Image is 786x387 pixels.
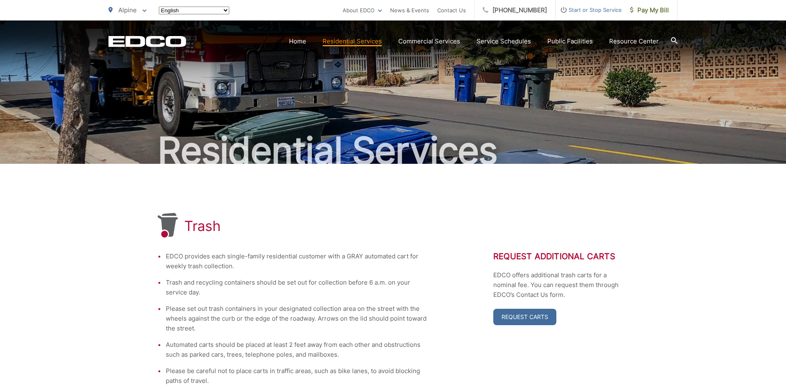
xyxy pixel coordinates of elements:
a: Public Facilities [547,36,593,46]
li: Please be careful not to place carts in traffic areas, such as bike lanes, to avoid blocking path... [166,366,428,386]
a: Service Schedules [477,36,531,46]
h2: Residential Services [108,130,678,171]
a: Request Carts [493,309,556,325]
a: Commercial Services [398,36,460,46]
a: Resource Center [609,36,659,46]
a: Contact Us [437,5,466,15]
h1: Trash [184,218,221,234]
li: EDCO provides each single-family residential customer with a GRAY automated cart for weekly trash... [166,251,428,271]
li: Please set out trash containers in your designated collection area on the street with the wheels ... [166,304,428,333]
a: About EDCO [343,5,382,15]
select: Select a language [159,7,229,14]
p: EDCO offers additional trash carts for a nominal fee. You can request them through EDCO’s Contact... [493,270,628,300]
a: News & Events [390,5,429,15]
span: Pay My Bill [630,5,669,15]
li: Trash and recycling containers should be set out for collection before 6 a.m. on your service day. [166,278,428,297]
li: Automated carts should be placed at least 2 feet away from each other and obstructions such as pa... [166,340,428,360]
a: Residential Services [323,36,382,46]
a: Home [289,36,306,46]
a: EDCD logo. Return to the homepage. [108,36,186,47]
h2: Request Additional Carts [493,251,628,261]
span: Alpine [118,6,137,14]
